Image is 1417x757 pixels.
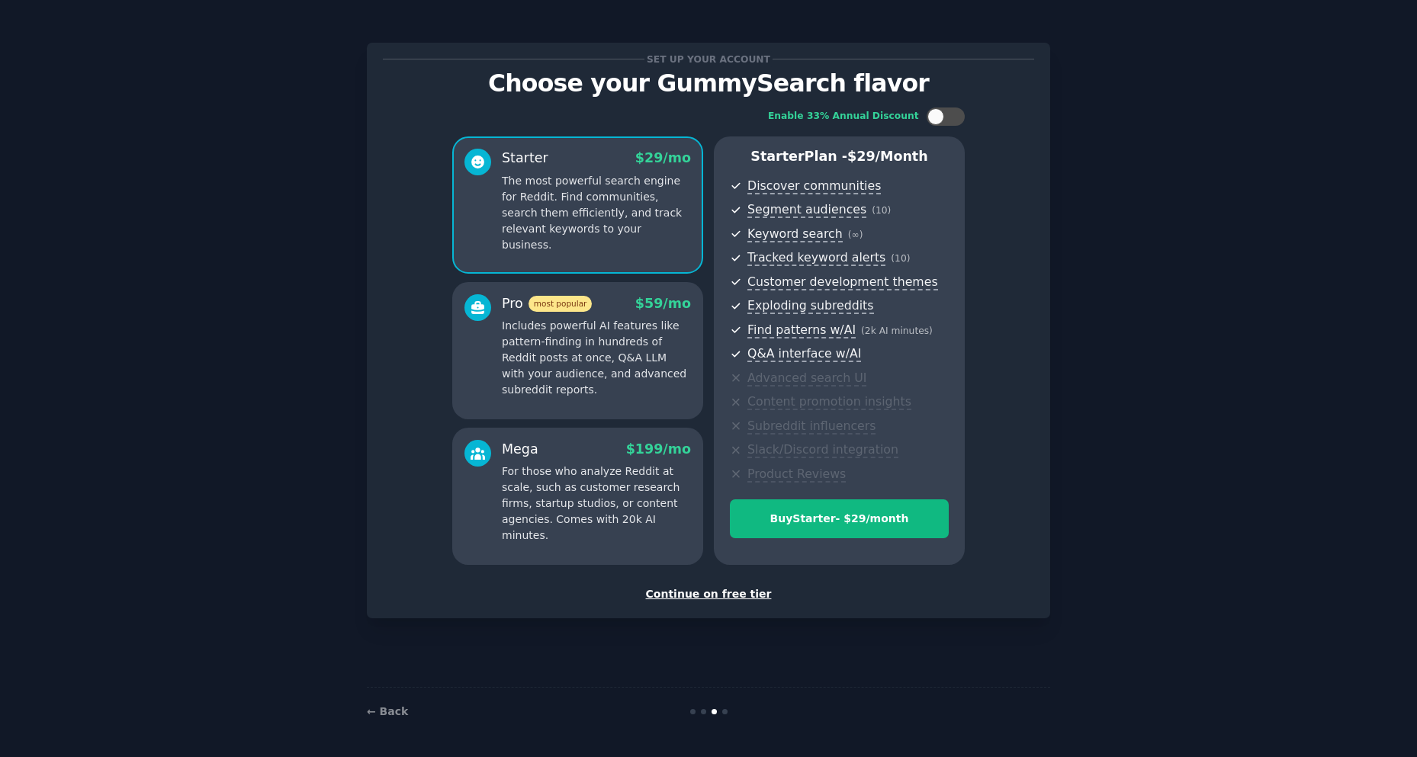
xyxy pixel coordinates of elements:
a: ← Back [367,705,408,717]
button: BuyStarter- $29/month [730,499,949,538]
span: Customer development themes [747,274,938,290]
p: Includes powerful AI features like pattern-finding in hundreds of Reddit posts at once, Q&A LLM w... [502,318,691,398]
span: ( ∞ ) [848,229,863,240]
div: Continue on free tier [383,586,1034,602]
span: $ 29 /mo [635,150,691,165]
span: Content promotion insights [747,394,911,410]
div: Enable 33% Annual Discount [768,110,919,123]
span: Q&A interface w/AI [747,346,861,362]
div: Pro [502,294,592,313]
p: For those who analyze Reddit at scale, such as customer research firms, startup studios, or conte... [502,464,691,544]
span: $ 199 /mo [626,441,691,457]
div: Starter [502,149,548,168]
span: Tracked keyword alerts [747,250,885,266]
p: The most powerful search engine for Reddit. Find communities, search them efficiently, and track ... [502,173,691,253]
span: most popular [529,296,593,312]
span: ( 10 ) [872,205,891,216]
span: Exploding subreddits [747,298,873,314]
span: $ 59 /mo [635,296,691,311]
span: Product Reviews [747,467,846,483]
span: Discover communities [747,178,881,194]
div: Buy Starter - $ 29 /month [731,511,948,527]
span: Keyword search [747,226,843,242]
span: Advanced search UI [747,370,866,387]
span: ( 10 ) [891,253,910,264]
div: Mega [502,440,538,459]
span: Segment audiences [747,202,866,218]
span: Set up your account [644,51,773,67]
span: ( 2k AI minutes ) [861,326,933,336]
span: $ 29 /month [847,149,928,164]
p: Choose your GummySearch flavor [383,70,1034,97]
span: Find patterns w/AI [747,322,856,338]
span: Subreddit influencers [747,419,876,435]
p: Starter Plan - [730,147,949,166]
span: Slack/Discord integration [747,442,898,458]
